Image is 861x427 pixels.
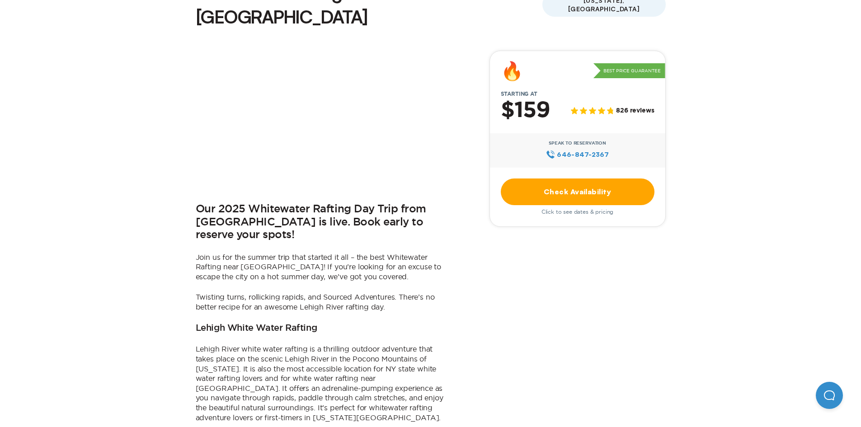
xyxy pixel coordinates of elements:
p: Join us for the summer trip that started it all – the best Whitewater Rafting near [GEOGRAPHIC_DA... [196,253,449,282]
p: Twisting turns, rollicking rapids, and Sourced Adventures. There’s no better recipe for an awesom... [196,292,449,312]
iframe: Help Scout Beacon - Open [816,382,843,409]
span: 646‍-847‍-2367 [557,150,609,160]
h2: $159 [501,99,550,122]
span: 826 reviews [616,107,654,115]
a: Check Availability [501,178,654,205]
div: 🔥 [501,62,523,80]
span: Speak to Reservation [549,141,606,146]
h3: Lehigh White Water Rafting [196,323,317,334]
span: Click to see dates & pricing [541,209,614,215]
p: Best Price Guarantee [593,63,665,79]
span: Starting at [490,91,548,97]
p: Lehigh River white water rafting is a thrilling outdoor adventure that takes place on the scenic ... [196,344,449,422]
a: 646‍-847‍-2367 [546,150,609,160]
h2: Our 2025 Whitewater Rafting Day Trip from [GEOGRAPHIC_DATA] is live. Book early to reserve your s... [196,203,449,242]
